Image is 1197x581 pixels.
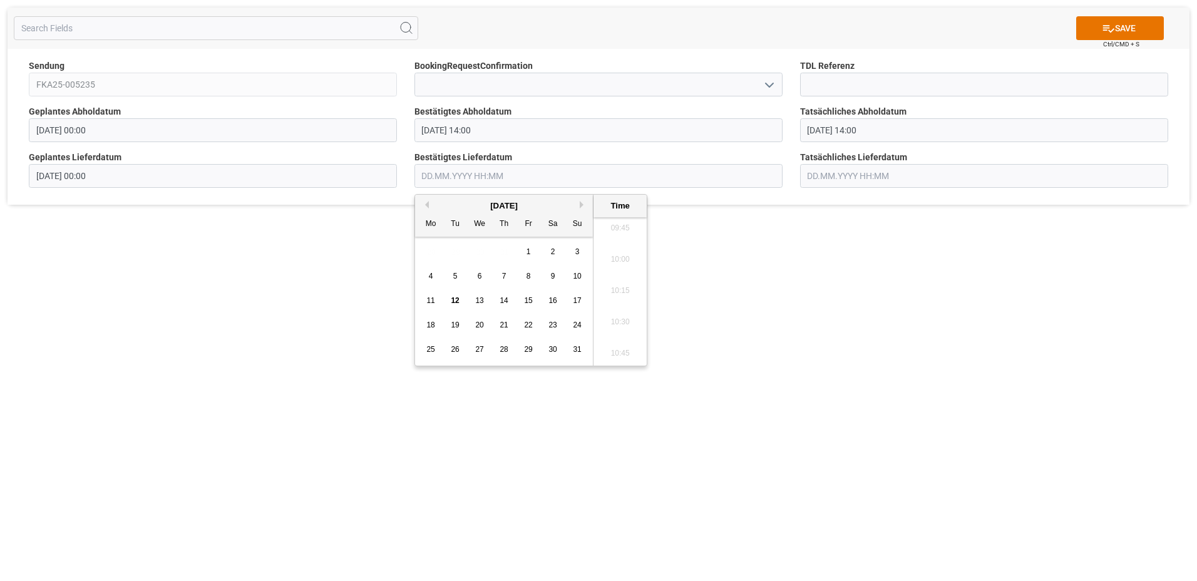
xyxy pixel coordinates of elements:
span: 31 [573,345,581,354]
div: Choose Monday, August 4th, 2025 [423,269,439,284]
div: Choose Sunday, August 3rd, 2025 [570,244,585,260]
input: DD.MM.YYYY HH:MM [800,118,1168,142]
div: Choose Sunday, August 10th, 2025 [570,269,585,284]
span: 12 [451,296,459,305]
span: 18 [426,321,434,329]
input: DD.MM.YYYY HH:MM [29,164,397,188]
div: Choose Monday, August 18th, 2025 [423,317,439,333]
div: Choose Monday, August 25th, 2025 [423,342,439,357]
span: 13 [475,296,483,305]
div: Choose Friday, August 8th, 2025 [521,269,537,284]
input: DD.MM.YYYY HH:MM [414,164,783,188]
div: Choose Friday, August 22nd, 2025 [521,317,537,333]
div: Choose Thursday, August 21st, 2025 [496,317,512,333]
span: 2 [551,247,555,256]
input: DD.MM.YYYY HH:MM [29,118,397,142]
div: Choose Friday, August 29th, 2025 [521,342,537,357]
div: Th [496,217,512,232]
span: Sendung [29,59,64,73]
div: Choose Saturday, August 9th, 2025 [545,269,561,284]
button: SAVE [1076,16,1164,40]
div: Choose Wednesday, August 6th, 2025 [472,269,488,284]
div: Choose Monday, August 11th, 2025 [423,293,439,309]
div: Tu [448,217,463,232]
div: Choose Sunday, August 31st, 2025 [570,342,585,357]
span: 14 [500,296,508,305]
div: Choose Tuesday, August 12th, 2025 [448,293,463,309]
button: Next Month [580,201,587,208]
div: Choose Tuesday, August 26th, 2025 [448,342,463,357]
div: Choose Wednesday, August 13th, 2025 [472,293,488,309]
span: 30 [548,345,557,354]
div: Choose Tuesday, August 5th, 2025 [448,269,463,284]
div: Fr [521,217,537,232]
span: 8 [527,272,531,280]
span: 1 [527,247,531,256]
span: Geplantes Lieferdatum [29,151,121,164]
span: 25 [426,345,434,354]
span: 19 [451,321,459,329]
span: 20 [475,321,483,329]
input: DD.MM.YYYY HH:MM [800,164,1168,188]
div: Mo [423,217,439,232]
div: We [472,217,488,232]
div: Choose Saturday, August 2nd, 2025 [545,244,561,260]
span: 23 [548,321,557,329]
span: 17 [573,296,581,305]
span: 28 [500,345,508,354]
span: TDL Referenz [800,59,855,73]
div: Su [570,217,585,232]
div: Choose Friday, August 1st, 2025 [521,244,537,260]
div: Choose Sunday, August 24th, 2025 [570,317,585,333]
div: Choose Thursday, August 28th, 2025 [496,342,512,357]
span: 21 [500,321,508,329]
button: open menu [759,75,778,95]
div: Choose Tuesday, August 19th, 2025 [448,317,463,333]
span: 4 [429,272,433,280]
span: 22 [524,321,532,329]
span: 9 [551,272,555,280]
span: 7 [502,272,506,280]
input: DD.MM.YYYY HH:MM [414,118,783,142]
span: 3 [575,247,580,256]
span: 11 [426,296,434,305]
div: Sa [545,217,561,232]
span: 15 [524,296,532,305]
div: Choose Saturday, August 23rd, 2025 [545,317,561,333]
div: Time [597,200,644,212]
div: Choose Saturday, August 30th, 2025 [545,342,561,357]
div: Choose Saturday, August 16th, 2025 [545,293,561,309]
div: Choose Friday, August 15th, 2025 [521,293,537,309]
span: 16 [548,296,557,305]
div: month 2025-08 [419,240,590,362]
span: 29 [524,345,532,354]
span: 10 [573,272,581,280]
span: 24 [573,321,581,329]
button: Previous Month [421,201,429,208]
span: BookingRequestConfirmation [414,59,533,73]
input: Search Fields [14,16,418,40]
span: 5 [453,272,458,280]
span: Tatsächliches Lieferdatum [800,151,907,164]
div: Choose Wednesday, August 20th, 2025 [472,317,488,333]
span: Bestätigtes Abholdatum [414,105,511,118]
span: Geplantes Abholdatum [29,105,121,118]
span: 6 [478,272,482,280]
div: Choose Thursday, August 7th, 2025 [496,269,512,284]
div: Choose Thursday, August 14th, 2025 [496,293,512,309]
span: 27 [475,345,483,354]
span: 26 [451,345,459,354]
div: [DATE] [415,200,593,212]
span: Ctrl/CMD + S [1103,39,1139,49]
div: Choose Wednesday, August 27th, 2025 [472,342,488,357]
span: Bestätigtes Lieferdatum [414,151,512,164]
span: Tatsächliches Abholdatum [800,105,907,118]
div: Choose Sunday, August 17th, 2025 [570,293,585,309]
